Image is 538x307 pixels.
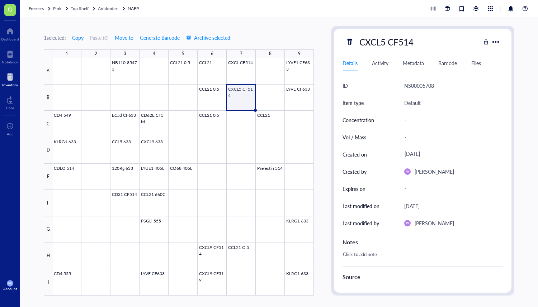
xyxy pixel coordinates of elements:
div: [PERSON_NAME] [415,167,454,176]
div: [DATE] [404,202,420,210]
a: Core [6,94,14,110]
div: - [401,112,500,128]
div: Details [343,59,358,67]
a: Inventory [2,71,18,87]
div: D [44,137,52,164]
a: NAFP [128,5,140,12]
div: Created on [343,150,367,158]
a: Freezers [29,5,52,12]
div: NS00005708 [404,81,434,90]
a: Top ShelfAntibodies [71,5,126,12]
button: Copy [72,32,84,43]
div: 5 [182,49,184,58]
div: Add [7,132,14,136]
div: Default [404,99,421,107]
button: Move to [114,32,134,43]
span: Move to [115,35,133,40]
div: 8 [269,49,272,58]
div: 9 [298,49,301,58]
div: [DATE] [401,148,500,161]
span: Freezers [29,5,44,11]
div: A [44,58,52,85]
button: Archive selected [186,32,231,43]
div: Notes [343,238,503,246]
span: AM [406,222,409,225]
div: Files [471,59,481,67]
button: Generate Barcode [140,32,180,43]
a: Dashboard [1,25,19,41]
div: 7 [240,49,242,58]
div: Dashboard [1,37,19,41]
div: - [401,285,500,300]
span: MK [8,282,12,285]
div: Vol / Mass [343,133,366,141]
div: Inventory [2,83,18,87]
div: Item type [343,99,364,107]
div: Click to add note [340,249,500,267]
span: Archive selected [186,35,230,40]
div: CXCL5 CF514 [356,34,417,49]
div: 1 [66,49,68,58]
span: AM [406,170,409,173]
div: - [401,182,500,195]
div: Core [6,106,14,110]
div: E [44,164,52,190]
div: Concentration [343,116,374,124]
a: Pink [53,5,69,12]
div: ID [343,82,348,90]
button: Paste (0) [90,32,109,43]
div: Barcode [438,59,457,67]
div: Activity [372,59,388,67]
div: I [44,269,52,296]
div: 2 [95,49,97,58]
span: Generate Barcode [140,35,180,40]
div: F [44,190,52,216]
span: Antibodies [98,5,118,11]
span: Pink [53,5,61,11]
div: 1 selected: [44,34,66,42]
span: Top Shelf [71,5,89,11]
span: Copy [72,35,84,40]
div: [PERSON_NAME] [415,219,454,227]
div: 6 [211,49,213,58]
div: Last modified on [343,202,379,210]
span: G [8,5,12,14]
div: Last modified by [343,219,379,227]
div: - [401,130,500,145]
div: Metadata [403,59,424,67]
div: 3 [124,49,126,58]
div: G [44,216,52,243]
div: 4 [153,49,155,58]
div: Notebook [2,60,18,64]
div: H [44,243,52,269]
div: Source [343,273,503,281]
div: Expires on [343,185,365,193]
div: Created by [343,168,367,176]
div: C [44,111,52,137]
div: B [44,85,52,111]
a: Notebook [2,48,18,64]
div: Account [3,287,17,291]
